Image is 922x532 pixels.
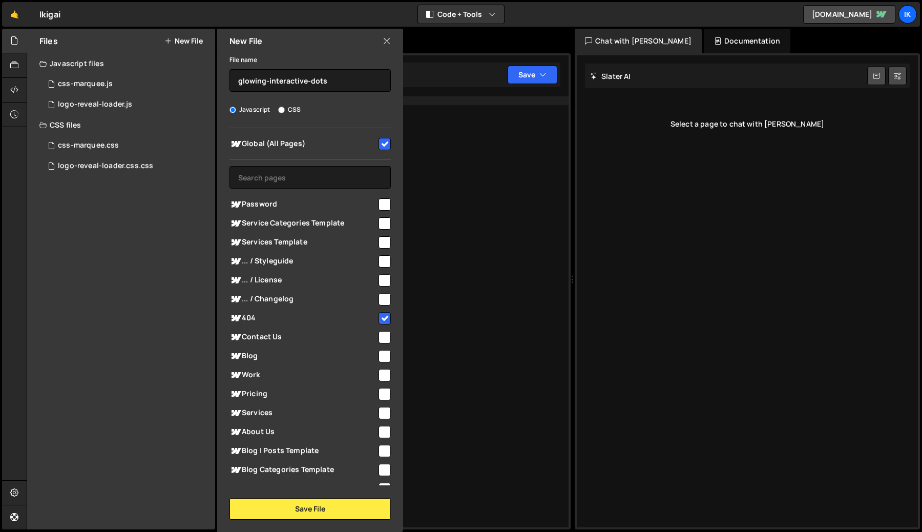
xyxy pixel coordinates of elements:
[229,198,377,211] span: Password
[803,5,895,24] a: [DOMAIN_NAME]
[229,166,391,189] input: Search pages
[39,74,215,94] div: 16994/46609.js
[229,69,391,92] input: Name
[229,426,377,438] span: About Us
[58,100,132,109] div: logo-reveal-loader.js
[27,115,215,135] div: CSS files
[39,35,58,47] h2: Files
[229,138,377,150] span: Global (All Pages)
[575,29,702,53] div: Chat with [PERSON_NAME]
[39,156,215,176] div: 16994/46658.css
[898,5,917,24] a: Ik
[58,141,119,150] div: css-marquee.css
[590,71,631,81] h2: Slater AI
[229,464,377,476] span: Blog Categories Template
[229,35,262,47] h2: New File
[508,66,557,84] button: Save
[278,105,301,115] label: CSS
[229,236,377,249] span: Services Template
[229,407,377,419] span: Services
[229,483,377,495] span: Works Template
[229,107,236,113] input: Javascript
[229,105,270,115] label: Javascript
[229,498,391,520] button: Save File
[229,331,377,343] span: Contact Us
[39,135,215,156] div: 16994/46610.css
[229,312,377,324] span: 404
[229,217,377,230] span: Service Categories Template
[58,161,153,171] div: logo-reveal-loader.css.css
[229,445,377,457] span: Blog | Posts Template
[585,104,910,145] div: Select a page to chat with [PERSON_NAME]
[704,29,790,53] div: Documentation
[278,107,285,113] input: CSS
[27,53,215,74] div: Javascript files
[229,255,377,268] span: ... / Styleguide
[229,55,257,65] label: File name
[39,94,215,115] div: 16994/46657.js
[229,274,377,287] span: ... / License
[58,79,113,89] div: css-marquee.js
[229,293,377,305] span: ... / Changelog
[229,388,377,400] span: Pricing
[229,350,377,362] span: Blog
[229,369,377,381] span: Work
[2,2,27,27] a: 🤙
[39,8,60,21] div: Ikigai
[418,5,504,24] button: Code + Tools
[164,37,203,45] button: New File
